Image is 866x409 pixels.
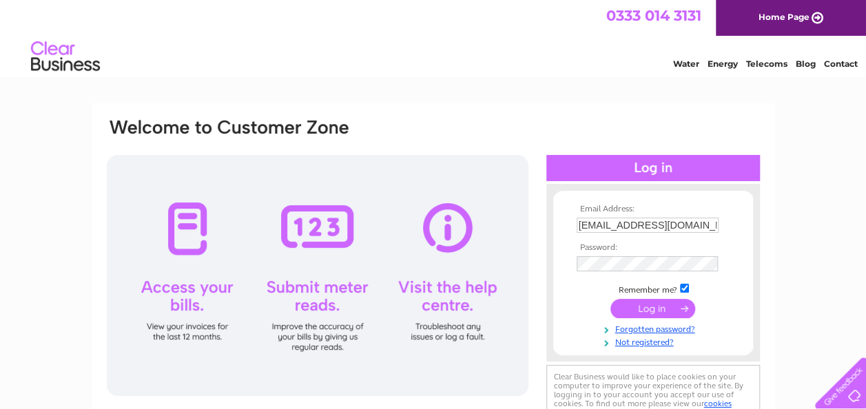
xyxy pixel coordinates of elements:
th: Password: [573,243,733,253]
a: 0333 014 3131 [606,7,701,24]
a: Water [673,59,699,69]
td: Remember me? [573,282,733,295]
div: Clear Business is a trading name of Verastar Limited (registered in [GEOGRAPHIC_DATA] No. 3667643... [108,8,759,67]
a: Blog [796,59,816,69]
a: Forgotten password? [577,322,733,335]
th: Email Address: [573,204,733,214]
img: logo.png [30,36,101,78]
a: Telecoms [746,59,787,69]
a: Contact [824,59,858,69]
a: Energy [708,59,738,69]
a: Not registered? [577,335,733,348]
input: Submit [610,299,695,318]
